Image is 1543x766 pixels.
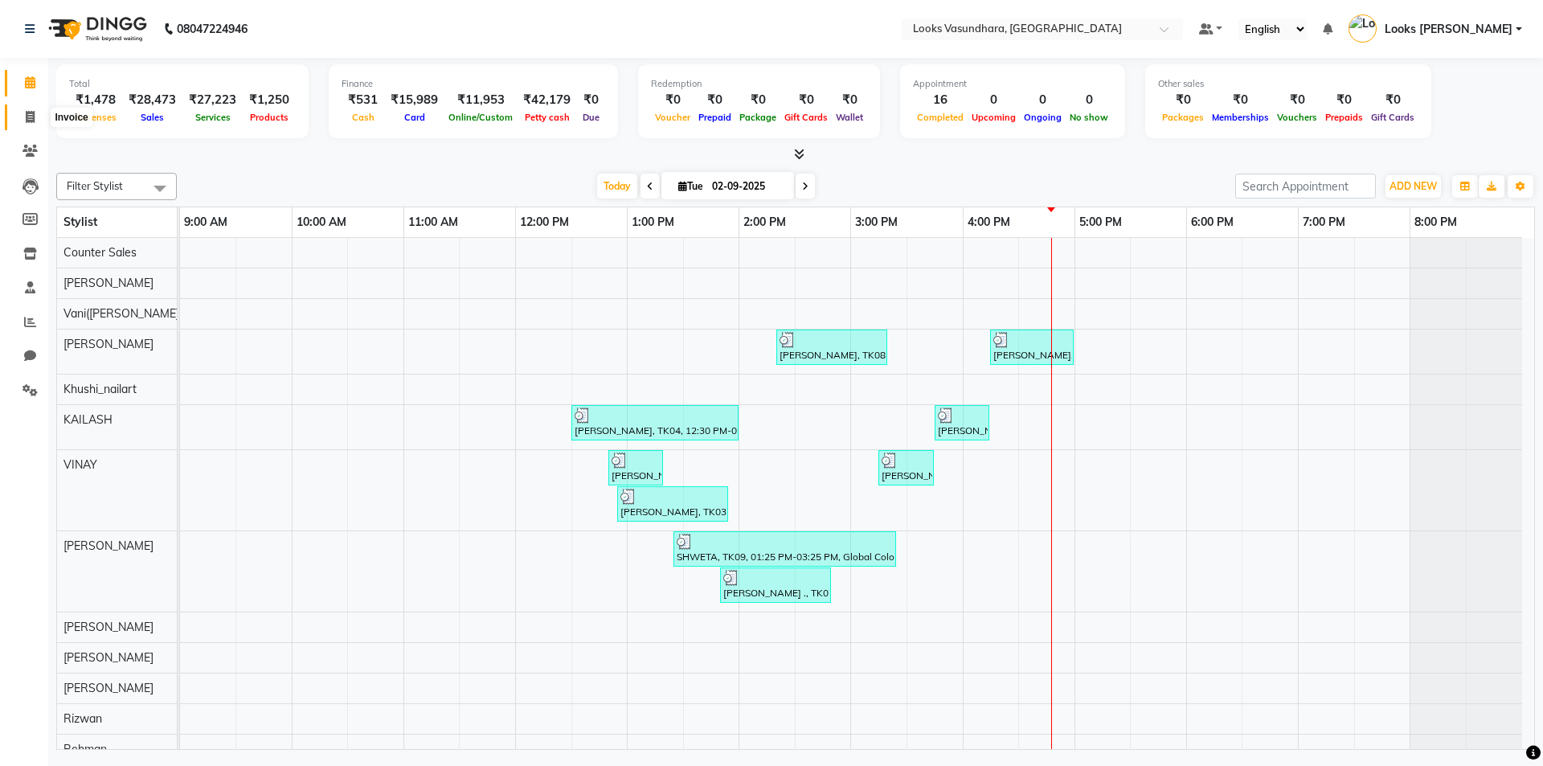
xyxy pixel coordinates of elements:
[722,570,829,600] div: [PERSON_NAME] ., TK07, 01:50 PM-02:50 PM, Roots Touchup Inoa(F)
[832,112,867,123] span: Wallet
[1367,91,1418,109] div: ₹0
[992,332,1072,363] div: [PERSON_NAME], TK10, 04:15 PM-05:00 PM, [PERSON_NAME] Styling
[348,112,379,123] span: Cash
[851,211,902,234] a: 3:00 PM
[191,112,235,123] span: Services
[182,91,243,109] div: ₹27,223
[63,742,107,756] span: Rehman
[342,91,384,109] div: ₹531
[63,276,153,290] span: [PERSON_NAME]
[968,91,1020,109] div: 0
[597,174,637,199] span: Today
[577,91,605,109] div: ₹0
[1385,21,1512,38] span: Looks [PERSON_NAME]
[913,91,968,109] div: 16
[651,77,867,91] div: Redemption
[832,91,867,109] div: ₹0
[180,211,231,234] a: 9:00 AM
[69,77,296,91] div: Total
[619,489,726,519] div: [PERSON_NAME], TK03, 12:55 PM-01:55 PM, K Wash Shampoo(F),Eyebrows
[735,91,780,109] div: ₹0
[707,174,788,199] input: 2025-09-02
[63,620,153,634] span: [PERSON_NAME]
[694,112,735,123] span: Prepaid
[69,91,122,109] div: ₹1,478
[1020,112,1066,123] span: Ongoing
[674,180,707,192] span: Tue
[444,112,517,123] span: Online/Custom
[913,112,968,123] span: Completed
[521,112,574,123] span: Petty cash
[1075,211,1126,234] a: 5:00 PM
[573,408,737,438] div: [PERSON_NAME], TK04, 12:30 PM-02:00 PM, Foot Prints Pedicure(M),Biotop Shampoo Conditioning(F)*
[41,6,151,51] img: logo
[1235,174,1376,199] input: Search Appointment
[63,681,153,695] span: [PERSON_NAME]
[936,408,988,438] div: [PERSON_NAME], TK10, 03:45 PM-04:15 PM, Moroccan Shampoo Conditioning(F)*
[694,91,735,109] div: ₹0
[1299,211,1349,234] a: 7:00 PM
[1367,112,1418,123] span: Gift Cards
[63,457,97,472] span: VINAY
[517,91,577,109] div: ₹42,179
[63,650,153,665] span: [PERSON_NAME]
[739,211,790,234] a: 2:00 PM
[1158,77,1418,91] div: Other sales
[63,215,97,229] span: Stylist
[1208,91,1273,109] div: ₹0
[1158,112,1208,123] span: Packages
[384,91,444,109] div: ₹15,989
[964,211,1014,234] a: 4:00 PM
[675,534,894,564] div: SHWETA, TK09, 01:25 PM-03:25 PM, Global Color Inoa(F)*,Hair Ins~Tube~3 Olaplex
[293,211,350,234] a: 10:00 AM
[1349,14,1377,43] img: Looks Vasundhara GZB
[579,112,604,123] span: Due
[1321,91,1367,109] div: ₹0
[137,112,168,123] span: Sales
[67,179,123,192] span: Filter Stylist
[63,337,153,351] span: [PERSON_NAME]
[63,382,137,396] span: Khushi_nailart
[63,306,182,321] span: Vani([PERSON_NAME])
[651,112,694,123] span: Voucher
[1066,91,1112,109] div: 0
[246,112,293,123] span: Products
[780,112,832,123] span: Gift Cards
[400,112,429,123] span: Card
[63,412,113,427] span: KAILASH
[778,332,886,363] div: [PERSON_NAME], TK08, 02:20 PM-03:20 PM, Stylist Cut(M),[PERSON_NAME] Trimming
[1066,112,1112,123] span: No show
[1020,91,1066,109] div: 0
[63,245,137,260] span: Counter Sales
[628,211,678,234] a: 1:00 PM
[63,711,102,726] span: Rizwan
[51,108,92,127] div: Invoice
[1187,211,1238,234] a: 6:00 PM
[342,77,605,91] div: Finance
[63,539,153,553] span: [PERSON_NAME]
[1385,175,1441,198] button: ADD NEW
[177,6,248,51] b: 08047224946
[1390,180,1437,192] span: ADD NEW
[1208,112,1273,123] span: Memberships
[1158,91,1208,109] div: ₹0
[404,211,462,234] a: 11:00 AM
[1410,211,1461,234] a: 8:00 PM
[122,91,182,109] div: ₹28,473
[516,211,573,234] a: 12:00 PM
[968,112,1020,123] span: Upcoming
[610,453,661,483] div: [PERSON_NAME], TK02, 12:50 PM-01:20 PM, Head Massage(F)
[735,112,780,123] span: Package
[780,91,832,109] div: ₹0
[1321,112,1367,123] span: Prepaids
[651,91,694,109] div: ₹0
[1273,91,1321,109] div: ₹0
[880,453,932,483] div: [PERSON_NAME], TK10, 03:15 PM-03:45 PM, Biotop Shampoo Conditioning(F)*
[243,91,296,109] div: ₹1,250
[444,91,517,109] div: ₹11,953
[1273,112,1321,123] span: Vouchers
[913,77,1112,91] div: Appointment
